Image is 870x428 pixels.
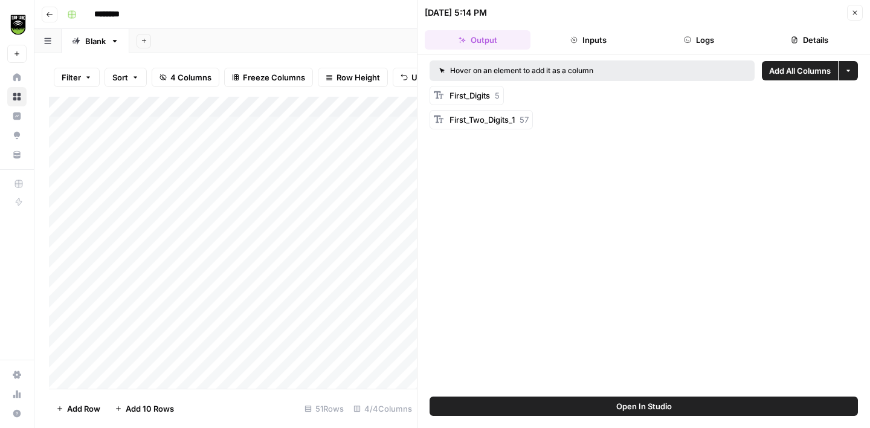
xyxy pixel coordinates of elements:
button: Add 10 Rows [108,399,181,418]
button: Freeze Columns [224,68,313,87]
span: 4 Columns [170,71,211,83]
div: 4/4 Columns [349,399,417,418]
a: Your Data [7,145,27,164]
span: Freeze Columns [243,71,305,83]
button: Add All Columns [762,61,838,80]
button: Workspace: Turf Tank - Data Team [7,10,27,40]
span: Add All Columns [769,65,831,77]
button: 4 Columns [152,68,219,87]
span: 57 [520,115,529,125]
button: Row Height [318,68,388,87]
span: First_Digits [449,91,490,100]
div: 51 Rows [300,399,349,418]
a: Blank [62,29,129,53]
button: Inputs [535,30,641,50]
button: Sort [105,68,147,87]
img: Turf Tank - Data Team Logo [7,14,29,36]
span: Add Row [67,403,100,415]
div: [DATE] 5:14 PM [425,7,487,19]
button: Undo [393,68,440,87]
button: Add Row [49,399,108,418]
span: Filter [62,71,81,83]
span: Sort [112,71,128,83]
button: Output [425,30,530,50]
a: Insights [7,106,27,126]
a: Home [7,68,27,87]
button: Logs [646,30,752,50]
span: First_Two_Digits_1 [449,115,515,125]
span: Open In Studio [616,400,672,412]
a: Usage [7,384,27,404]
a: Opportunities [7,126,27,145]
span: Row Height [337,71,380,83]
a: Settings [7,365,27,384]
button: Help + Support [7,404,27,423]
div: Blank [85,35,106,47]
a: Browse [7,87,27,106]
button: Details [757,30,863,50]
span: Add 10 Rows [126,403,174,415]
button: Filter [54,68,100,87]
button: Open In Studio [430,397,858,416]
span: 5 [495,91,500,100]
div: Hover on an element to add it as a column [439,65,669,76]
